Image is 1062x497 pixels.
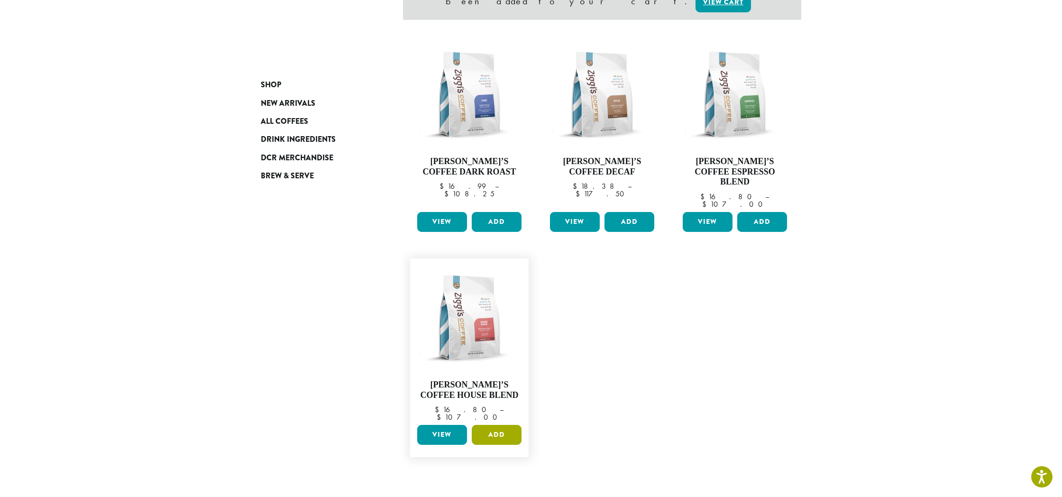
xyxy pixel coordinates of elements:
[576,189,629,199] bdi: 117.50
[439,181,448,191] span: $
[628,181,632,191] span: –
[415,380,524,400] h4: [PERSON_NAME]’s Coffee House Blend
[439,181,486,191] bdi: 16.99
[765,192,769,202] span: –
[737,212,787,232] button: Add
[573,181,619,191] bdi: 18.38
[415,263,524,421] a: [PERSON_NAME]’s Coffee House Blend
[261,94,375,112] a: New Arrivals
[550,212,600,232] a: View
[415,263,524,372] img: Ziggis-House-Blend-12-oz.png
[261,112,375,130] a: All Coffees
[444,189,452,199] span: $
[261,149,375,167] a: DCR Merchandise
[700,192,756,202] bdi: 16.80
[435,405,491,414] bdi: 16.80
[700,192,708,202] span: $
[415,40,524,208] a: [PERSON_NAME]’s Coffee Dark Roast
[548,40,657,149] img: Ziggis-Decaf-Blend-12-oz.png
[472,425,522,445] button: Add
[437,412,445,422] span: $
[683,212,732,232] a: View
[702,199,710,209] span: $
[261,98,315,110] span: New Arrivals
[261,76,375,94] a: Shop
[261,79,281,91] span: Shop
[604,212,654,232] button: Add
[573,181,581,191] span: $
[500,405,504,414] span: –
[680,40,789,149] img: Ziggis-Espresso-Blend-12-oz.png
[261,130,375,148] a: Drink Ingredients
[495,181,499,191] span: –
[261,116,308,128] span: All Coffees
[576,189,584,199] span: $
[702,199,767,209] bdi: 107.00
[415,156,524,177] h4: [PERSON_NAME]’s Coffee Dark Roast
[417,212,467,232] a: View
[437,412,502,422] bdi: 107.00
[444,189,494,199] bdi: 108.25
[261,152,333,164] span: DCR Merchandise
[261,167,375,185] a: Brew & Serve
[548,156,657,177] h4: [PERSON_NAME]’s Coffee Decaf
[680,40,789,208] a: [PERSON_NAME]’s Coffee Espresso Blend
[548,40,657,208] a: [PERSON_NAME]’s Coffee Decaf
[417,425,467,445] a: View
[680,156,789,187] h4: [PERSON_NAME]’s Coffee Espresso Blend
[435,405,443,414] span: $
[261,134,336,146] span: Drink Ingredients
[472,212,522,232] button: Add
[261,170,314,182] span: Brew & Serve
[415,40,524,149] img: Ziggis-Dark-Blend-12-oz.png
